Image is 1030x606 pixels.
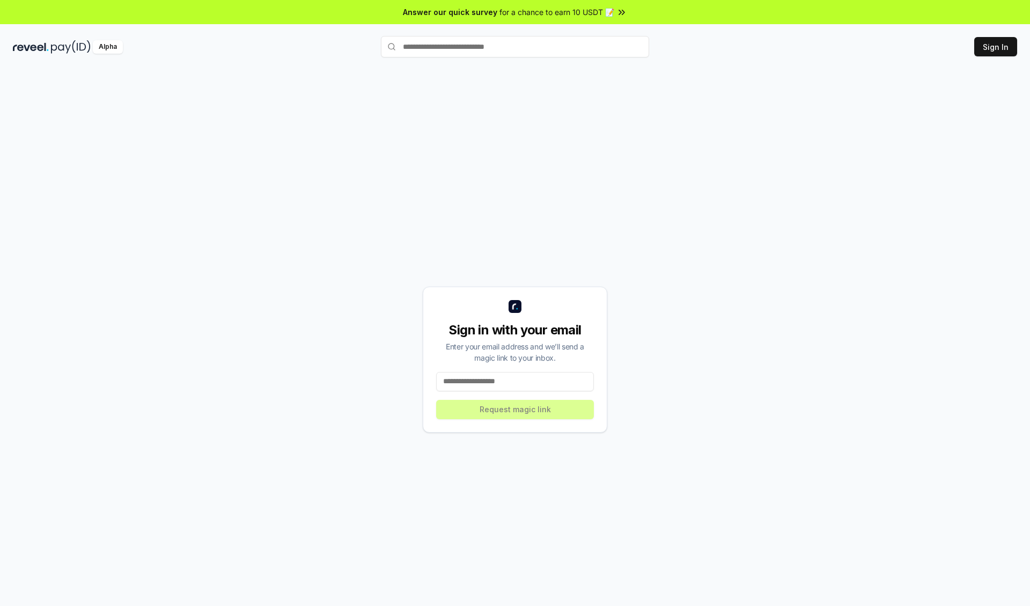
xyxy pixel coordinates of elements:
div: Sign in with your email [436,322,594,339]
div: Enter your email address and we’ll send a magic link to your inbox. [436,341,594,363]
img: pay_id [51,40,91,54]
div: Alpha [93,40,123,54]
img: reveel_dark [13,40,49,54]
button: Sign In [974,37,1017,56]
span: Answer our quick survey [403,6,497,18]
span: for a chance to earn 10 USDT 📝 [499,6,614,18]
img: logo_small [509,300,521,313]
